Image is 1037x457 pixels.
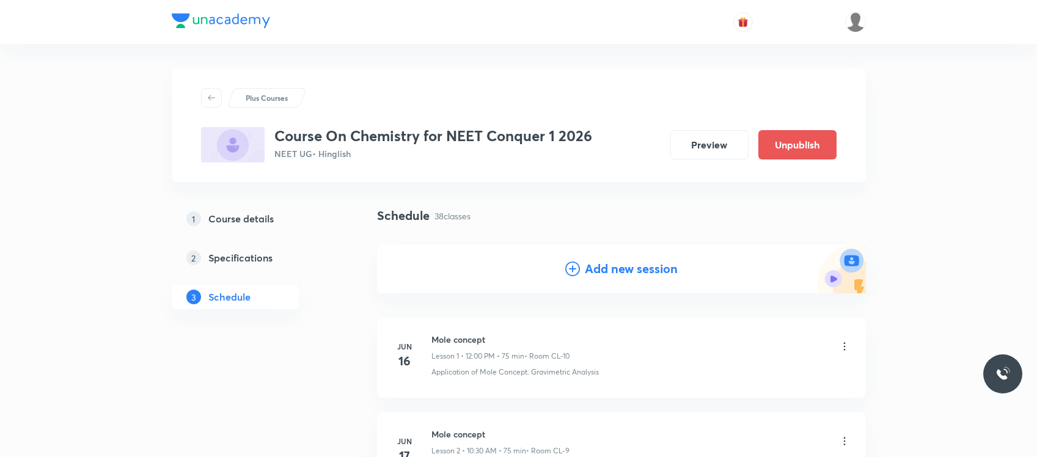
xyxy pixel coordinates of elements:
p: 1 [186,211,201,226]
h5: Course details [208,211,274,226]
h5: Schedule [208,290,251,304]
p: Lesson 2 • 10:30 AM • 75 min [431,445,526,456]
p: Application of Mole Concept: Gravimetric Analysis [431,367,599,378]
h4: Schedule [377,207,430,225]
p: 2 [186,250,201,265]
img: 2007AC6E-8D56-4BA1-B7EF-53EA23864A99_plus.png [201,127,265,163]
img: avatar [738,16,749,27]
h3: Course On Chemistry for NEET Conquer 1 2026 [274,127,592,145]
h4: 16 [392,352,417,370]
img: ttu [995,367,1010,381]
button: Preview [670,130,749,159]
h6: Mole concept [431,333,570,346]
a: 2Specifications [172,246,338,270]
p: 3 [186,290,201,304]
button: avatar [733,12,753,32]
p: Lesson 1 • 12:00 PM • 75 min [431,351,524,362]
img: Dipti [845,12,866,32]
p: NEET UG • Hinglish [274,147,592,160]
h4: Add new session [585,260,678,278]
p: Plus Courses [246,92,288,103]
img: Add [817,244,866,293]
p: • Room CL-9 [526,445,570,456]
h6: Jun [392,341,417,352]
p: 38 classes [434,210,471,222]
h5: Specifications [208,250,273,265]
img: Company Logo [172,13,270,28]
h6: Mole concept [431,428,570,441]
a: 1Course details [172,207,338,231]
a: Company Logo [172,13,270,31]
h6: Jun [392,436,417,447]
button: Unpublish [758,130,837,159]
p: • Room CL-10 [524,351,570,362]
